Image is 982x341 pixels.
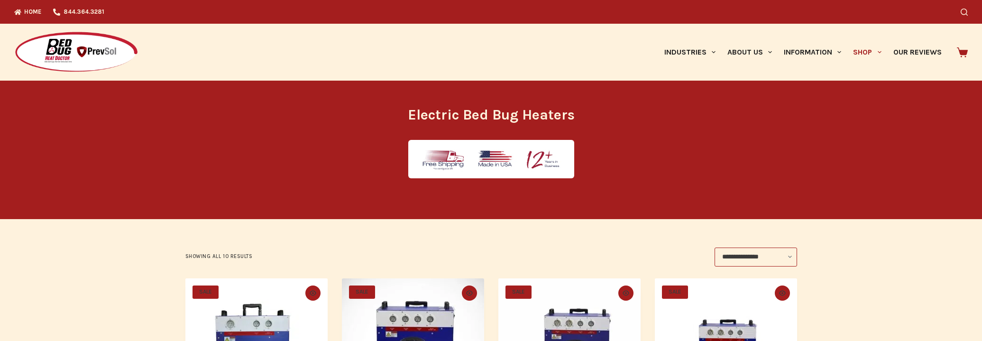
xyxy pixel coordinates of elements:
[715,248,797,267] select: Shop order
[305,286,321,301] button: Quick view toggle
[775,286,790,301] button: Quick view toggle
[618,286,633,301] button: Quick view toggle
[887,24,947,81] a: Our Reviews
[193,286,219,299] span: SALE
[462,286,477,301] button: Quick view toggle
[721,24,778,81] a: About Us
[961,9,968,16] button: Search
[313,104,669,126] h1: Electric Bed Bug Heaters
[662,286,688,299] span: SALE
[185,252,253,261] p: Showing all 10 results
[847,24,887,81] a: Shop
[778,24,847,81] a: Information
[658,24,721,81] a: Industries
[658,24,947,81] nav: Primary
[14,31,138,74] img: Prevsol/Bed Bug Heat Doctor
[505,286,532,299] span: SALE
[349,286,375,299] span: SALE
